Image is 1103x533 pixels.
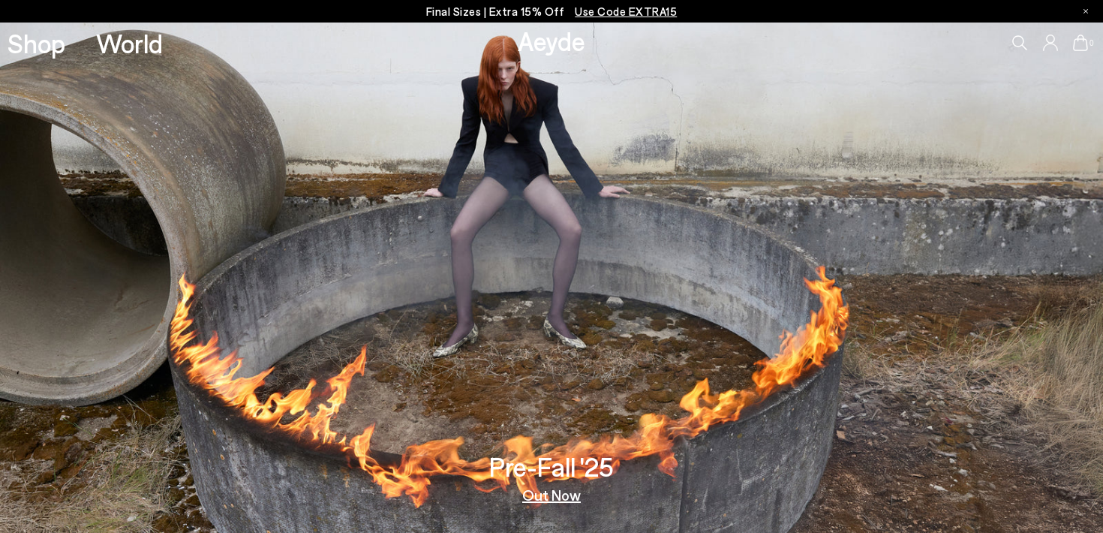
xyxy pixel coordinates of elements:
p: Final Sizes | Extra 15% Off [426,2,678,21]
h3: Pre-Fall '25 [489,453,614,480]
span: Navigate to /collections/ss25-final-sizes [575,5,677,18]
span: 0 [1088,39,1095,47]
a: Out Now [522,487,581,502]
a: Aeyde [518,25,585,56]
a: Shop [8,30,65,56]
a: 0 [1073,35,1088,51]
a: World [96,30,163,56]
